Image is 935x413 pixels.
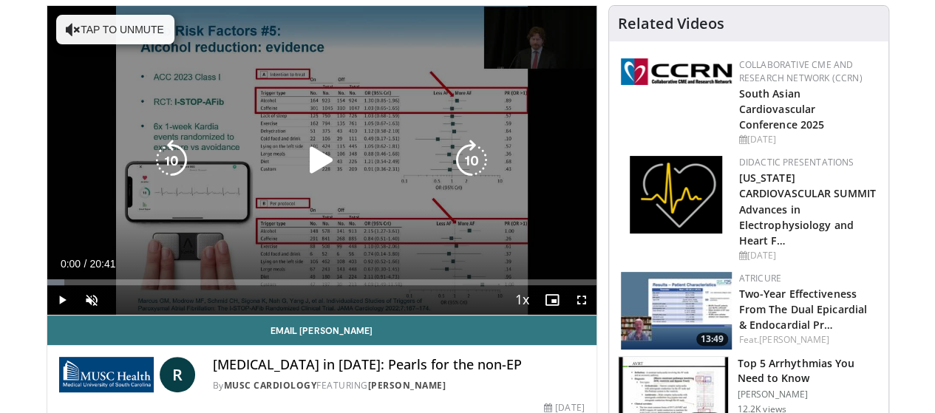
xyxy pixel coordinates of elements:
[738,389,880,400] p: [PERSON_NAME]
[739,287,867,332] a: Two-Year Effectiveness From The Dual Epicardial & Endocardial Pr…
[47,315,596,345] a: Email [PERSON_NAME]
[739,272,781,284] a: AtriCure
[739,133,877,146] div: [DATE]
[47,279,596,285] div: Progress Bar
[89,258,115,270] span: 20:41
[739,156,877,169] div: Didactic Presentations
[368,379,446,392] a: [PERSON_NAME]
[84,258,87,270] span: /
[567,285,596,315] button: Fullscreen
[621,58,732,85] img: a04ee3ba-8487-4636-b0fb-5e8d268f3737.png.150x105_q85_autocrop_double_scale_upscale_version-0.2.png
[56,15,174,44] button: Tap to unmute
[213,379,585,392] div: By FEATURING
[59,357,154,392] img: MUSC Cardiology
[47,6,596,315] video-js: Video Player
[47,285,77,315] button: Play
[61,258,81,270] span: 0:00
[738,356,880,386] h3: Top 5 Arrhythmias You Need to Know
[759,333,829,346] a: [PERSON_NAME]
[621,272,732,349] a: 13:49
[696,332,728,346] span: 13:49
[618,15,724,33] h4: Related Videos
[739,58,863,84] a: Collaborative CME and Research Network (CCRN)
[630,156,722,233] img: 1860aa7a-ba06-47e3-81a4-3dc728c2b4cf.png.150x105_q85_autocrop_double_scale_upscale_version-0.2.png
[213,357,585,373] h4: [MEDICAL_DATA] in [DATE]: Pearls for the non-EP
[160,357,195,392] a: R
[224,379,317,392] a: MUSC Cardiology
[739,333,877,347] div: Feat.
[739,86,825,132] a: South Asian Cardiovascular Conference 2025
[621,272,732,349] img: d49d62a5-512d-4aac-be3a-4c75b2704bf2.150x105_q85_crop-smart_upscale.jpg
[77,285,106,315] button: Unmute
[739,249,877,262] div: [DATE]
[739,171,876,247] a: [US_STATE] CARDIOVASCULAR SUMMIT Advances in Electrophysiology and Heart F…
[508,285,537,315] button: Playback Rate
[537,285,567,315] button: Enable picture-in-picture mode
